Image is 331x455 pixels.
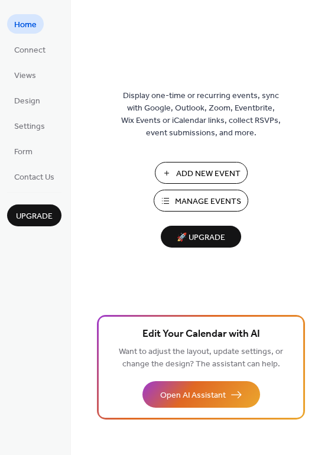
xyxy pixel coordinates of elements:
[16,210,53,223] span: Upgrade
[142,381,260,408] button: Open AI Assistant
[176,168,241,180] span: Add New Event
[7,14,44,34] a: Home
[175,196,241,208] span: Manage Events
[154,190,248,212] button: Manage Events
[155,162,248,184] button: Add New Event
[14,19,37,31] span: Home
[119,344,283,372] span: Want to adjust the layout, update settings, or change the design? The assistant can help.
[7,40,53,59] a: Connect
[168,230,234,246] span: 🚀 Upgrade
[7,167,61,186] a: Contact Us
[7,141,40,161] a: Form
[160,389,226,402] span: Open AI Assistant
[14,70,36,82] span: Views
[121,90,281,139] span: Display one-time or recurring events, sync with Google, Outlook, Zoom, Eventbrite, Wix Events or ...
[14,146,33,158] span: Form
[14,171,54,184] span: Contact Us
[14,121,45,133] span: Settings
[142,326,260,343] span: Edit Your Calendar with AI
[14,95,40,108] span: Design
[161,226,241,248] button: 🚀 Upgrade
[14,44,46,57] span: Connect
[7,116,52,135] a: Settings
[7,204,61,226] button: Upgrade
[7,65,43,84] a: Views
[7,90,47,110] a: Design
